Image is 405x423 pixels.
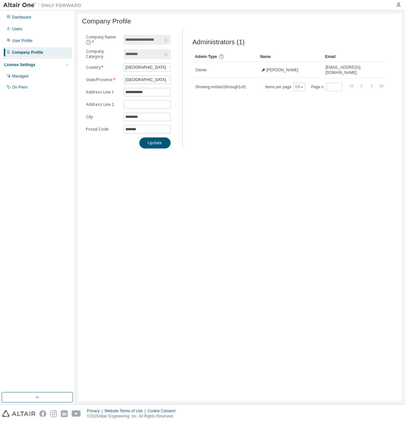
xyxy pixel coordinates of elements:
span: Page n. [311,83,342,91]
label: Address Line 2 [86,102,120,107]
div: [GEOGRAPHIC_DATA] [124,64,167,71]
img: instagram.svg [50,410,57,417]
div: Company Profile [12,50,43,55]
img: facebook.svg [39,410,46,417]
label: Postal Code [86,127,120,132]
button: 10 [295,84,304,90]
span: Admin Type [195,54,217,59]
img: altair_logo.svg [2,410,35,417]
div: Website Terms of Use [105,408,147,414]
img: youtube.svg [72,410,81,417]
div: Cookie Consent [147,408,179,414]
div: Email [325,51,370,62]
button: Update [139,137,171,148]
label: State/Province [86,77,120,82]
span: Showing entries 1 through 1 of 1 [195,85,246,89]
div: [GEOGRAPHIC_DATA] [124,76,167,83]
div: Privacy [87,408,105,414]
div: Name [260,51,320,62]
div: On Prem [12,85,28,90]
label: Address Line 1 [86,90,120,95]
span: [PERSON_NAME] [266,67,299,73]
label: Company Name [86,35,120,45]
span: Owner [195,67,207,73]
span: [EMAIL_ADDRESS][DOMAIN_NAME] [326,65,370,75]
span: Administrators (1) [192,38,245,46]
label: Country [86,65,120,70]
label: City [86,114,120,120]
div: Managed [12,74,28,79]
span: Items per page [265,83,305,91]
div: [GEOGRAPHIC_DATA] [124,76,170,84]
div: Dashboard [12,15,31,20]
div: Users [12,26,22,32]
div: User Profile [12,38,33,43]
button: information [86,40,91,45]
span: Company Profile [82,18,131,25]
div: [GEOGRAPHIC_DATA] [124,63,170,71]
img: linkedin.svg [61,410,68,417]
p: © 2025 Altair Engineering, Inc. All Rights Reserved. [87,414,179,419]
div: License Settings [4,62,35,67]
label: Company Category [86,49,120,59]
img: Altair One [3,2,85,8]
